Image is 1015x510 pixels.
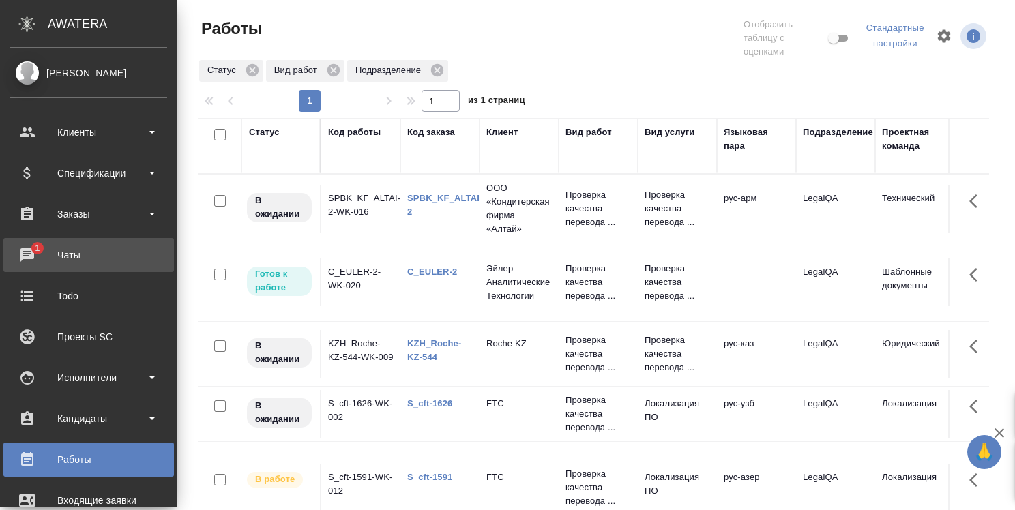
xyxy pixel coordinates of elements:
[48,10,177,37] div: AWATERA
[407,398,452,408] a: S_cft-1626
[255,339,304,366] p: В ожидании
[486,470,552,484] p: FTC
[27,241,48,255] span: 1
[468,92,525,112] span: из 1 страниц
[321,258,400,306] td: C_EULER-2-WK-020
[961,185,994,217] button: Здесь прячутся важные кнопки
[928,20,960,52] span: Настроить таблицу
[717,390,796,438] td: рус-узб
[255,399,304,426] p: В ожидании
[875,330,954,378] td: Юридический
[717,330,796,378] td: рус-каз
[321,185,400,232] td: SPBK_KF_ALTAI-2-WK-016
[744,18,825,59] span: Отобразить таблицу с оценками
[266,60,344,82] div: Вид работ
[10,122,167,142] div: Клиенты
[565,333,631,374] p: Проверка качества перевода ...
[565,467,631,508] p: Проверка качества перевода ...
[961,258,994,291] button: Здесь прячутся важные кнопки
[355,63,426,77] p: Подразделение
[10,367,167,388] div: Исполнители
[246,337,313,369] div: Исполнитель назначен, приступать к работе пока рано
[486,337,552,350] p: Roche KZ
[198,18,262,40] span: Работы
[565,393,631,434] p: Проверка качества перевода ...
[246,192,313,224] div: Исполнитель назначен, приступать к работе пока рано
[246,265,313,297] div: Исполнитель может приступить к работе
[645,333,710,374] p: Проверка качества перевода ...
[3,442,174,477] a: Работы
[875,258,954,306] td: Шаблонные документы
[645,125,695,139] div: Вид услуги
[875,185,954,232] td: Технический
[407,125,455,139] div: Код заказа
[347,60,448,82] div: Подразделение
[328,125,381,139] div: Код работы
[255,267,304,295] p: Готов к работе
[10,163,167,183] div: Спецификации
[407,472,452,482] a: S_cft-1591
[645,397,710,424] p: Локализация ПО
[565,188,631,229] p: Проверка качества перевода ...
[255,472,295,486] p: В работе
[961,330,994,363] button: Здесь прячутся важные кнопки
[10,286,167,306] div: Todo
[565,262,631,303] p: Проверка качества перевода ...
[796,258,875,306] td: LegalQA
[796,330,875,378] td: LegalQA
[321,390,400,438] td: S_cft-1626-WK-002
[407,267,458,277] a: C_EULER-2
[10,327,167,347] div: Проекты SC
[3,238,174,272] a: 1Чаты
[3,279,174,313] a: Todo
[724,125,789,153] div: Языковая пара
[3,320,174,354] a: Проекты SC
[565,125,612,139] div: Вид работ
[486,262,552,303] p: Эйлер Аналитические Технологии
[486,181,552,236] p: ООО «Кондитерская фирма «Алтай»
[246,470,313,489] div: Исполнитель выполняет работу
[486,125,518,139] div: Клиент
[796,185,875,232] td: LegalQA
[803,125,873,139] div: Подразделение
[10,204,167,224] div: Заказы
[882,125,947,153] div: Проектная команда
[407,193,483,217] a: SPBK_KF_ALTAI-2
[863,18,928,55] div: split button
[321,330,400,378] td: KZH_Roche-KZ-544-WK-009
[207,63,241,77] p: Статус
[645,470,710,498] p: Локализация ПО
[274,63,322,77] p: Вид работ
[717,185,796,232] td: рус-арм
[645,188,710,229] p: Проверка качества перевода ...
[645,262,710,303] p: Проверка качества перевода ...
[10,449,167,470] div: Работы
[10,245,167,265] div: Чаты
[249,125,280,139] div: Статус
[199,60,263,82] div: Статус
[960,23,989,49] span: Посмотреть информацию
[255,194,304,221] p: В ожидании
[10,65,167,80] div: [PERSON_NAME]
[10,408,167,429] div: Кандидаты
[407,338,461,362] a: KZH_Roche-KZ-544
[486,397,552,410] p: FTC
